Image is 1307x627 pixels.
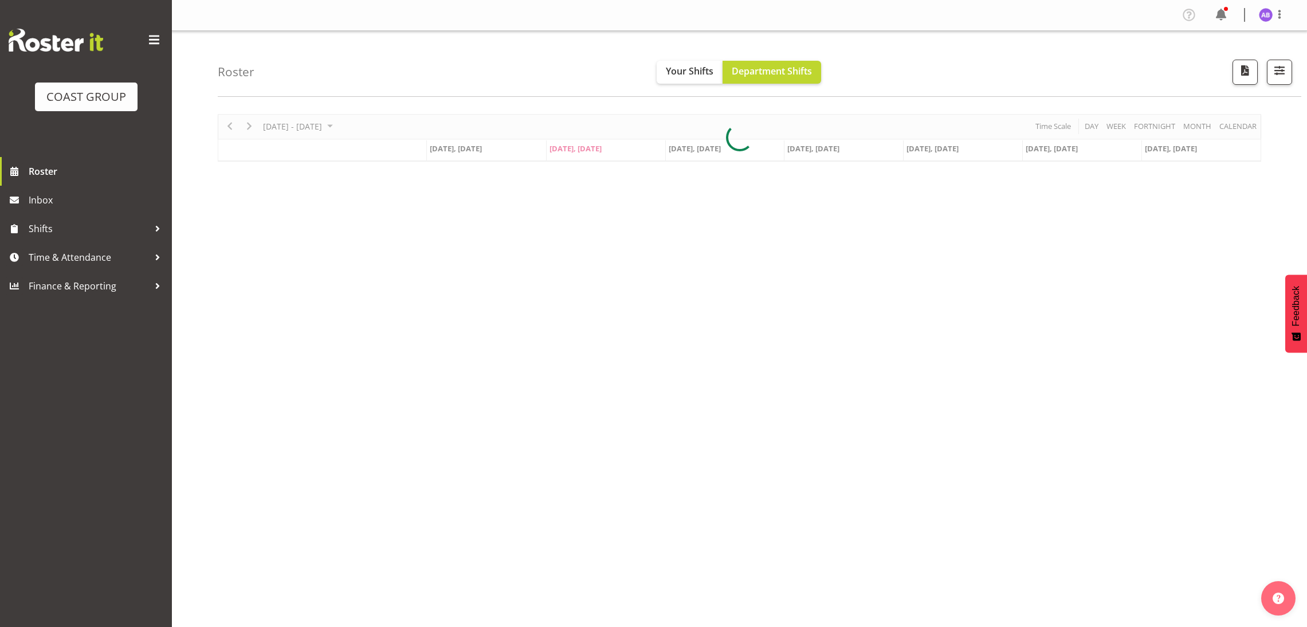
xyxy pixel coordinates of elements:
[29,249,149,266] span: Time & Attendance
[723,61,821,84] button: Department Shifts
[657,61,723,84] button: Your Shifts
[29,220,149,237] span: Shifts
[666,65,713,77] span: Your Shifts
[1291,286,1301,326] span: Feedback
[1273,593,1284,604] img: help-xxl-2.png
[29,163,166,180] span: Roster
[29,191,166,209] span: Inbox
[1285,275,1307,352] button: Feedback - Show survey
[1233,60,1258,85] button: Download a PDF of the roster according to the set date range.
[9,29,103,52] img: Rosterit website logo
[1259,8,1273,22] img: amy-buchanan3142.jpg
[29,277,149,295] span: Finance & Reporting
[732,65,812,77] span: Department Shifts
[218,65,254,79] h4: Roster
[46,88,126,105] div: COAST GROUP
[1267,60,1292,85] button: Filter Shifts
